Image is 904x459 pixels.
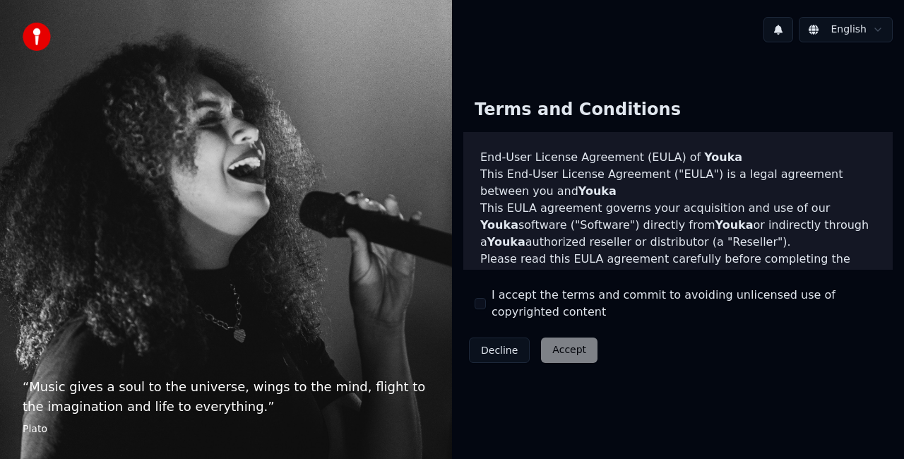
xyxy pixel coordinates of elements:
[487,235,525,249] span: Youka
[469,338,530,363] button: Decline
[23,422,429,436] footer: Plato
[23,23,51,51] img: youka
[715,218,754,232] span: Youka
[23,377,429,417] p: “ Music gives a soul to the universe, wings to the mind, flight to the imagination and life to ev...
[480,166,876,200] p: This End-User License Agreement ("EULA") is a legal agreement between you and
[704,150,742,164] span: Youka
[578,184,617,198] span: Youka
[674,269,713,282] span: Youka
[480,200,876,251] p: This EULA agreement governs your acquisition and use of our software ("Software") directly from o...
[480,218,518,232] span: Youka
[492,287,881,321] label: I accept the terms and commit to avoiding unlicensed use of copyrighted content
[480,251,876,318] p: Please read this EULA agreement carefully before completing the installation process and using th...
[480,149,876,166] h3: End-User License Agreement (EULA) of
[463,88,692,133] div: Terms and Conditions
